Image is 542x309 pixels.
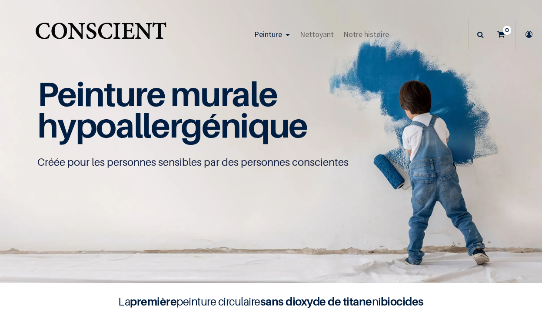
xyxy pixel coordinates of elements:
b: première [130,295,176,308]
span: Peinture murale [37,74,277,114]
b: sans dioxyde de titane [260,295,372,308]
span: Peinture [254,29,282,39]
a: Peinture [249,19,295,50]
img: Conscient [33,17,168,52]
p: Créée pour les personnes sensibles par des personnes conscientes [37,155,504,169]
sup: 0 [503,26,511,34]
span: hypoallergénique [37,105,307,145]
span: Notre histoire [343,29,389,39]
a: Logo of Conscient [33,17,168,52]
span: Nettoyant [300,29,334,39]
b: biocides [381,295,424,308]
a: 0 [491,19,515,50]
